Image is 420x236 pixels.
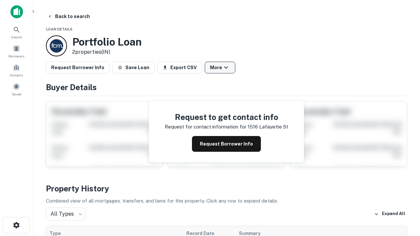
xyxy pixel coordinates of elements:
p: Request for contact information for [165,123,246,131]
p: 1516 lafayette st [248,123,288,131]
button: More [205,62,235,73]
a: Borrowers [2,42,31,60]
a: Contacts [2,61,31,79]
button: Export CSV [157,62,202,73]
button: Expand All [372,209,407,219]
h4: Property History [46,183,407,194]
span: Search [11,34,22,40]
h4: Request to get contact info [165,111,288,123]
button: Request Borrower Info [46,62,110,73]
h3: Portfolio Loan [72,36,142,48]
img: capitalize-icon.png [10,5,23,18]
a: Search [2,23,31,41]
span: Loan Details [46,27,73,31]
a: Saved [2,80,31,98]
p: 2 properties (IN) [72,48,142,56]
button: Save Loan [112,62,155,73]
button: Back to search [45,10,93,22]
span: Borrowers [9,53,24,59]
h4: Buyer Details [46,81,407,93]
span: Saved [12,91,21,97]
p: Combined view of all mortgages, transfers, and liens for this property. Click any row to expand d... [46,197,407,205]
iframe: Chat Widget [387,163,420,194]
div: All Types [46,207,85,221]
span: Contacts [10,72,23,78]
button: Request Borrower Info [192,136,261,152]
